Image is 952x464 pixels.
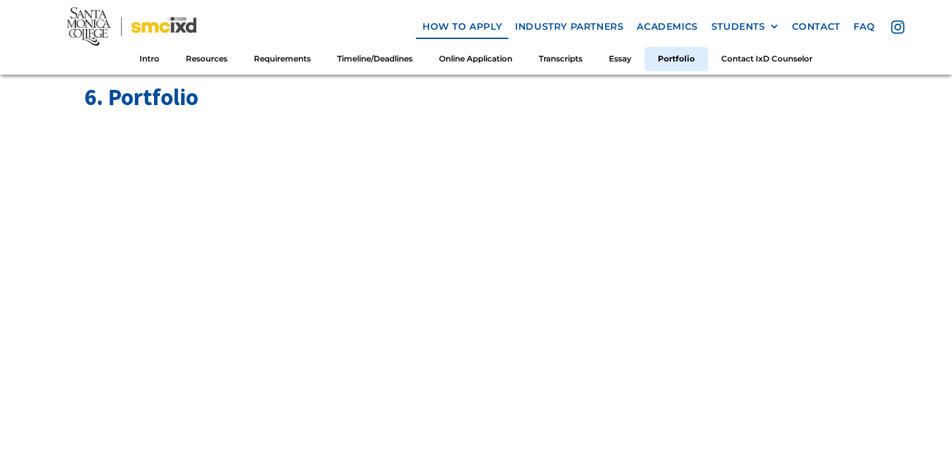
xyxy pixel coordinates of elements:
[416,15,508,39] a: how to apply
[711,21,766,32] div: STUDENTS
[711,21,779,32] div: STUDENTS
[645,47,708,71] a: Portfolio
[508,15,630,39] a: industry partners
[67,7,197,46] img: Santa Monica College - SMC IxD logo
[426,47,526,71] a: Online Application
[847,15,882,39] a: faq
[891,20,904,34] img: icon - instagram
[126,47,173,71] a: Intro
[324,47,426,71] a: Timeline/Deadlines
[596,47,645,71] a: Essay
[785,15,847,39] a: contact
[173,47,241,71] a: Resources
[708,47,826,71] a: Contact IxD Counselor
[526,47,596,71] a: Transcripts
[630,15,704,39] a: Academics
[85,81,868,114] h2: 6. Portfolio
[241,47,324,71] a: Requirements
